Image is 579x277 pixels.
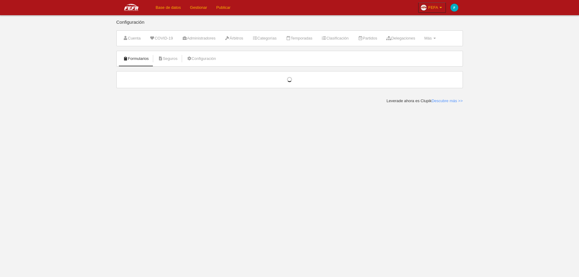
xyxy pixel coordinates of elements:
a: Temporadas [282,34,316,43]
img: FEFA [116,4,146,11]
a: COVID-19 [146,34,176,43]
span: FEFA [428,5,438,11]
img: Oazxt6wLFNvE.30x30.jpg [421,5,427,11]
a: FEFA [418,2,446,13]
a: Delegaciones [383,34,419,43]
a: Categorías [249,34,280,43]
a: Formularios [120,54,152,63]
div: Cargando [123,77,457,82]
a: Descubre más >> [432,99,463,103]
a: Configuración [183,54,219,63]
a: Árbitros [221,34,246,43]
span: Más [424,36,432,40]
div: Leverade ahora es Clupik [387,98,463,104]
a: Más [421,34,439,43]
a: Seguros [154,54,181,63]
a: Cuenta [120,34,144,43]
a: Administradores [179,34,219,43]
a: Partidos [354,34,381,43]
a: Clasificación [318,34,352,43]
div: Configuración [116,20,463,30]
img: c2l6ZT0zMHgzMCZmcz05JnRleHQ9RiZiZz0wMGFjYzE%3D.png [450,4,458,12]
